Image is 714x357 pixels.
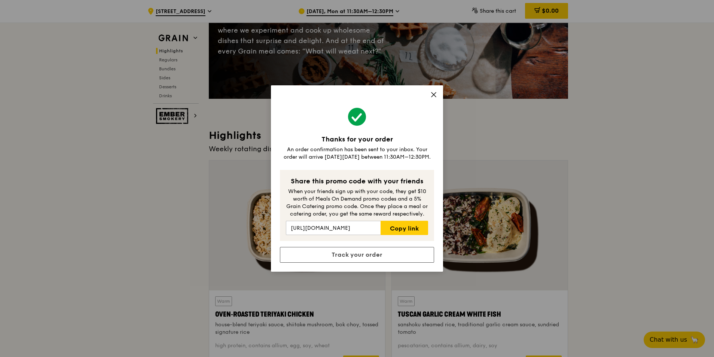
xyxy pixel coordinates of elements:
div: Share this promo code with your friends [286,176,428,186]
a: Track your order [280,247,434,263]
a: Copy link [381,221,428,235]
div: An order confirmation has been sent to your inbox. Your order will arrive [DATE][DATE] between 11... [280,146,434,161]
div: Thanks for your order [280,134,434,144]
img: aff_l [357,100,357,101]
div: When your friends sign up with your code, they get $10 worth of Meals On Demand promo codes and a... [286,188,428,218]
